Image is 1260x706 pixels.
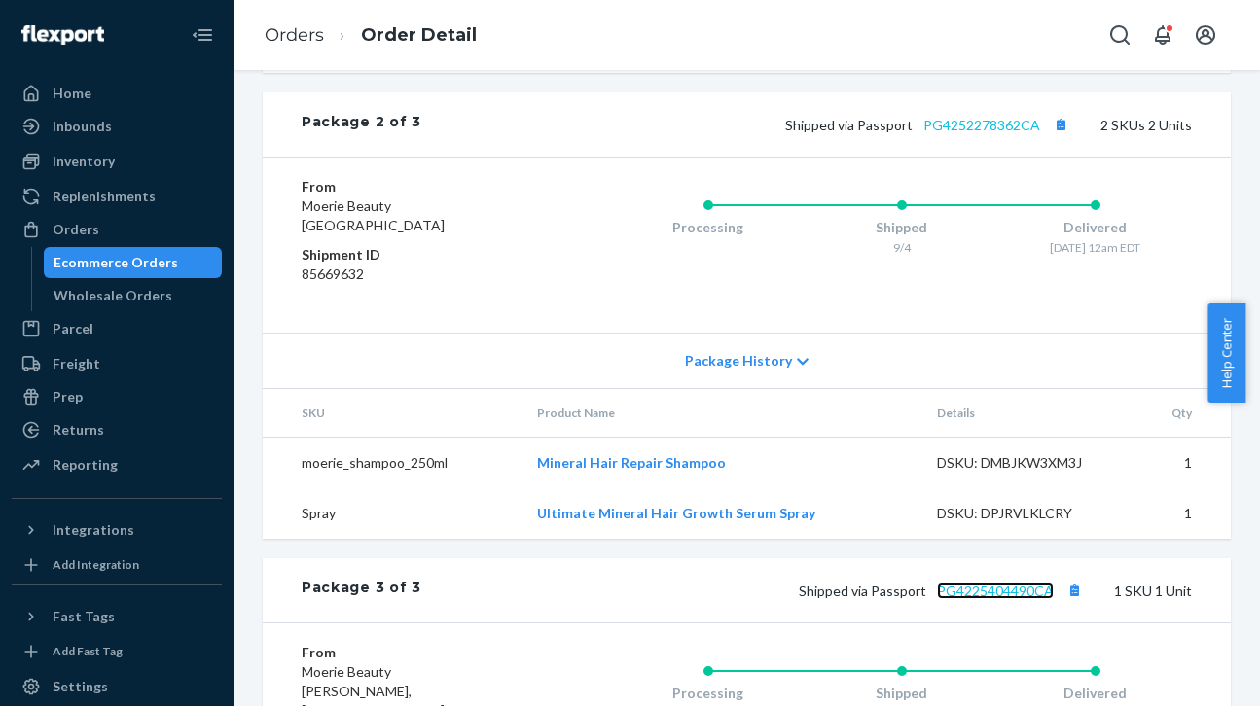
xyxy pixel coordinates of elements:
dt: Shipment ID [302,245,534,265]
td: moerie_shampoo_250ml [263,438,522,489]
div: Shipped [805,218,998,237]
div: Add Integration [53,556,139,573]
div: Orders [53,220,99,239]
div: Shipped [805,684,998,703]
a: Orders [265,24,324,46]
div: Inventory [53,152,115,171]
td: 1 [1134,438,1231,489]
a: Parcel [12,313,222,344]
a: Add Fast Tag [12,640,222,663]
span: Shipped via Passport [799,582,1087,599]
div: Integrations [53,520,134,540]
th: Product Name [522,389,921,438]
dt: From [302,177,534,196]
div: Ecommerce Orders [54,253,178,272]
button: Integrations [12,514,222,546]
a: Freight [12,348,222,379]
a: PG4225404490CA [937,582,1054,599]
div: Reporting [53,455,118,475]
div: Delivered [998,218,1192,237]
div: Returns [53,420,104,440]
th: Qty [1134,389,1231,438]
a: Ecommerce Orders [44,247,223,278]
div: Add Fast Tag [53,643,123,659]
td: 1 [1134,488,1231,539]
div: Fast Tags [53,607,115,626]
ol: breadcrumbs [249,7,492,64]
a: Inbounds [12,111,222,142]
div: Delivered [998,684,1192,703]
span: Moerie Beauty [GEOGRAPHIC_DATA] [302,197,445,233]
a: Returns [12,414,222,445]
div: Home [53,84,91,103]
div: 2 SKUs 2 Units [421,112,1192,137]
span: Shipped via Passport [785,117,1073,133]
a: Orders [12,214,222,245]
a: Prep [12,381,222,412]
div: Replenishments [53,187,156,206]
div: Freight [53,354,100,373]
a: Order Detail [361,24,477,46]
div: Settings [53,677,108,696]
a: Inventory [12,146,222,177]
span: Package History [685,351,792,371]
button: Copy tracking number [1062,578,1087,603]
a: Reporting [12,449,222,480]
dd: 85669632 [302,265,534,284]
th: Details [921,389,1134,438]
div: Processing [612,218,806,237]
div: DSKU: DPJRVLKLCRY [937,504,1119,523]
div: Inbounds [53,117,112,136]
div: 1 SKU 1 Unit [421,578,1192,603]
button: Copy tracking number [1048,112,1073,137]
div: [DATE] 12am EDT [998,239,1192,256]
div: Parcel [53,319,93,338]
div: Processing [612,684,806,703]
button: Open Search Box [1100,16,1139,54]
div: Prep [53,387,83,406]
a: Home [12,78,222,109]
a: Add Integration [12,553,222,577]
a: Wholesale Orders [44,280,223,311]
div: 9/4 [805,239,998,256]
th: SKU [263,389,522,438]
a: Ultimate Mineral Hair Growth Serum Spray [537,505,815,521]
div: DSKU: DMBJKW3XM3J [937,453,1119,473]
img: Flexport logo [21,25,104,45]
div: Package 2 of 3 [302,112,421,137]
a: Settings [12,671,222,702]
a: Replenishments [12,181,222,212]
div: Package 3 of 3 [302,578,421,603]
button: Close Navigation [183,16,222,54]
a: PG4252278362CA [923,117,1040,133]
button: Help Center [1207,303,1245,403]
td: Spray [263,488,522,539]
button: Open notifications [1143,16,1182,54]
a: Mineral Hair Repair Shampoo [537,454,726,471]
div: Wholesale Orders [54,286,172,305]
button: Fast Tags [12,601,222,632]
button: Open account menu [1186,16,1225,54]
dt: From [302,643,534,662]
